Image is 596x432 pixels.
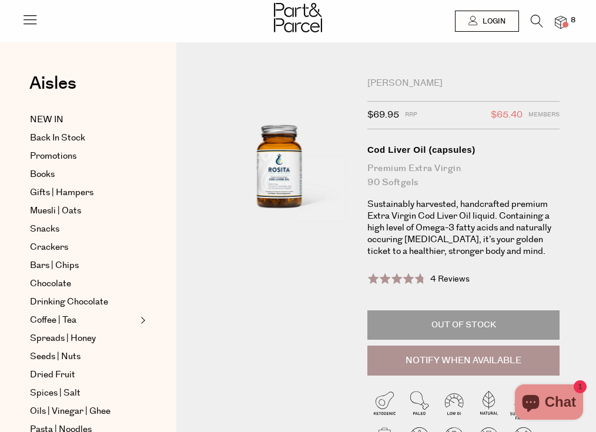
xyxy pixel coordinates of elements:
a: Dried Fruit [30,368,137,382]
a: Crackers [30,240,137,254]
a: Seeds | Nuts [30,350,137,364]
div: Premium Extra Virgin 90 softgels [367,162,560,190]
img: P_P-ICONS-Live_Bec_V11_Ketogenic.svg [367,387,402,422]
span: Dried Fruit [30,368,75,382]
p: Sustainably harvested, handcrafted premium Extra Virgin Cod Liver Oil liquid. Containing a high l... [367,199,560,257]
a: Spices | Salt [30,386,137,400]
img: Cod Liver Oil (capsules) [212,78,347,237]
a: Login [455,11,519,32]
img: P_P-ICONS-Live_Bec_V11_Paleo.svg [402,387,437,422]
a: Books [30,168,137,182]
a: Bars | Chips [30,259,137,273]
span: 8 [568,15,578,26]
span: 4 Reviews [430,273,470,285]
a: Promotions [30,149,137,163]
inbox-online-store-chat: Shopify online store chat [511,384,587,423]
span: Crackers [30,240,68,254]
a: Back In Stock [30,131,137,145]
span: NEW IN [30,113,63,127]
img: P_P-ICONS-Live_Bec_V11_Natural.svg [471,387,506,422]
img: P_P-ICONS-Live_Bec_V11_Low_Gi.svg [437,387,471,422]
span: Snacks [30,222,59,236]
span: Coffee | Tea [30,313,76,327]
button: Expand/Collapse Coffee | Tea [138,313,146,327]
span: Promotions [30,149,76,163]
span: Gifts | Hampers [30,186,93,200]
button: Notify When Available [367,346,560,376]
div: [PERSON_NAME] [367,78,560,89]
p: Out of Stock [367,310,560,340]
span: Seeds | Nuts [30,350,81,364]
span: Login [480,16,505,26]
span: RRP [405,108,417,123]
span: Books [30,168,55,182]
span: $69.95 [367,108,399,123]
span: Drinking Chocolate [30,295,108,309]
a: 8 [555,16,567,28]
span: Members [528,108,560,123]
a: Drinking Chocolate [30,295,137,309]
span: Spices | Salt [30,386,81,400]
a: Aisles [29,75,76,104]
span: Oils | Vinegar | Ghee [30,404,111,418]
a: Oils | Vinegar | Ghee [30,404,137,418]
span: Back In Stock [30,131,85,145]
span: Aisles [29,71,76,96]
a: Coffee | Tea [30,313,137,327]
span: Bars | Chips [30,259,79,273]
a: Spreads | Honey [30,331,137,346]
a: Snacks [30,222,137,236]
div: Cod Liver Oil (capsules) [367,144,560,156]
a: Gifts | Hampers [30,186,137,200]
a: Chocolate [30,277,137,291]
span: Spreads | Honey [30,331,96,346]
span: Chocolate [30,277,71,291]
span: Muesli | Oats [30,204,81,218]
a: NEW IN [30,113,137,127]
img: P_P-ICONS-Live_Bec_V11_Sustainable_Farmed.svg [506,387,541,422]
span: $65.40 [491,108,523,123]
img: Part&Parcel [274,3,322,32]
a: Muesli | Oats [30,204,137,218]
